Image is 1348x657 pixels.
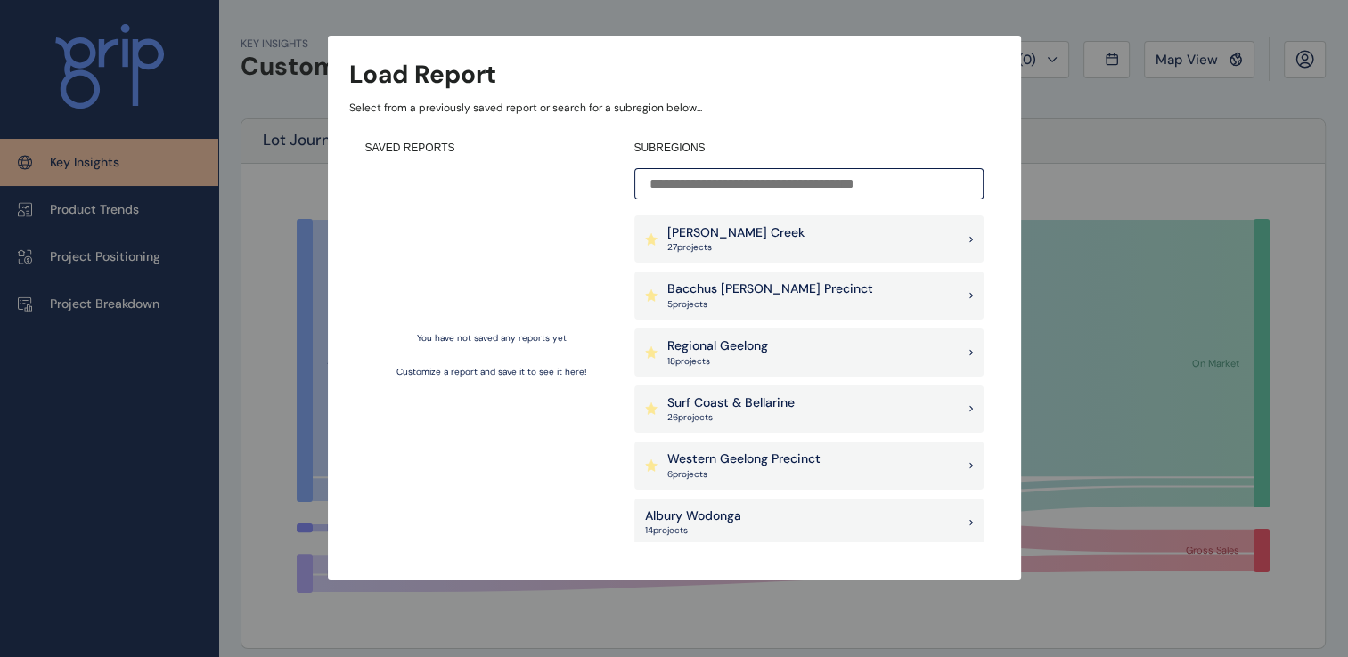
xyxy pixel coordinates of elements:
p: Customize a report and save it to see it here! [396,366,587,378]
p: Western Geelong Precinct [667,450,821,468]
p: 27 project s [667,241,805,254]
p: You have not saved any reports yet [417,332,567,345]
p: [PERSON_NAME] Creek [667,224,805,242]
h4: SAVED REPORTS [365,141,618,156]
p: 14 project s [645,524,741,537]
p: Surf Coast & Bellarine [667,394,795,412]
p: Select from a previously saved report or search for a subregion below... [349,101,1000,116]
p: 18 project s [667,355,768,368]
p: 5 project s [667,298,873,311]
h4: SUBREGIONS [634,141,984,156]
h3: Load Report [349,57,496,92]
p: Regional Geelong [667,337,768,355]
p: 6 project s [667,468,821,481]
p: 26 project s [667,411,795,424]
p: Albury Wodonga [645,507,741,525]
p: Bacchus [PERSON_NAME] Precinct [667,280,873,298]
